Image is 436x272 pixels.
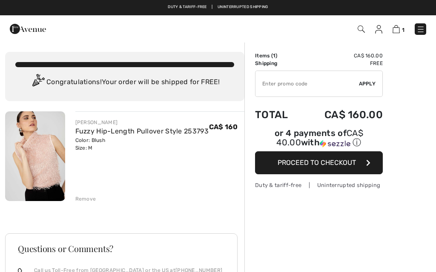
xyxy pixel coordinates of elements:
[301,59,383,67] td: Free
[375,25,382,34] img: My Info
[10,20,46,37] img: 1ère Avenue
[255,59,301,67] td: Shipping
[18,244,225,253] h3: Questions or Comments?
[5,111,65,201] img: Fuzzy Hip-Length Pullover Style 253793
[209,123,238,131] span: CA$ 160
[255,151,383,174] button: Proceed to Checkout
[255,71,359,96] input: Promo code
[255,129,383,148] div: or 4 payments of with
[10,24,46,32] a: 1ère Avenue
[301,52,383,59] td: CA$ 160.00
[255,100,301,129] td: Total
[358,25,365,33] img: Search
[276,128,363,147] span: CA$ 40.00
[273,53,275,59] span: 1
[278,159,356,167] span: Proceed to Checkout
[393,24,404,34] a: 1
[255,129,383,151] div: or 4 payments ofCA$ 40.00withSezzle Click to learn more about Sezzle
[402,27,404,33] span: 1
[393,25,400,33] img: Shopping Bag
[255,181,383,189] div: Duty & tariff-free | Uninterrupted shipping
[15,74,234,91] div: Congratulations! Your order will be shipped for FREE!
[75,136,209,152] div: Color: Blush Size: M
[359,80,376,88] span: Apply
[75,127,209,135] a: Fuzzy Hip-Length Pullover Style 253793
[255,52,301,59] td: Items ( )
[29,74,46,91] img: Congratulation2.svg
[416,25,425,34] img: Menu
[320,140,350,147] img: Sezzle
[75,119,209,126] div: [PERSON_NAME]
[301,100,383,129] td: CA$ 160.00
[75,195,96,203] div: Remove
